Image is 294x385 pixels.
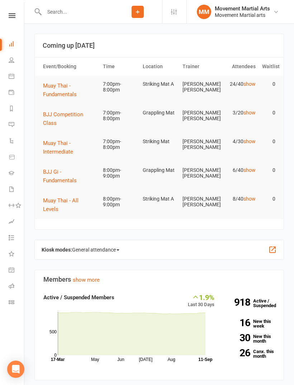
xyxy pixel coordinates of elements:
a: Roll call kiosk mode [9,279,25,295]
a: Calendar [9,69,25,85]
a: Class kiosk mode [9,295,25,311]
td: 0 [259,191,279,207]
strong: 30 [225,333,250,343]
td: 0 [259,76,279,93]
a: 918Active / Suspended [222,293,280,313]
td: [PERSON_NAME] [PERSON_NAME] [179,76,219,98]
button: Muay Thai - Fundamentals [43,81,96,99]
a: show more [73,277,100,283]
td: 8:00pm-9:00pm [100,162,139,184]
h3: Members [43,276,275,283]
td: [PERSON_NAME] [PERSON_NAME] [179,162,219,184]
a: Payments [9,85,25,101]
span: BJJ Competition Class [43,111,83,126]
a: General attendance kiosk mode [9,263,25,279]
th: Waitlist [259,57,279,76]
div: Open Intercom Messenger [7,361,24,378]
td: Grappling Mat [139,104,179,121]
button: Muay Thai - Intermediate [43,139,96,156]
td: 7:00pm-8:00pm [100,104,139,127]
td: Striking Mat A [139,191,179,207]
a: People [9,53,25,69]
td: 7:00pm-8:00pm [100,133,139,156]
td: [PERSON_NAME] [PERSON_NAME] [179,133,219,156]
td: 8:00pm-9:00pm [100,191,139,213]
td: [PERSON_NAME] [PERSON_NAME] [179,191,219,213]
input: Search... [42,7,113,17]
div: Movement Martial Arts [215,5,270,12]
span: BJJ Gi - Fundamentals [43,169,77,184]
a: show [243,167,256,173]
td: Striking Mat [139,133,179,150]
td: 0 [259,104,279,121]
td: 7:00pm-8:00pm [100,76,139,98]
span: Muay Thai - Fundamentals [43,83,77,98]
th: Location [139,57,179,76]
a: show [243,81,256,87]
div: MM [197,5,211,19]
a: 26Canx. this month [225,349,275,358]
button: BJJ Competition Class [43,110,96,127]
strong: 918 [225,297,250,307]
a: Reports [9,101,25,117]
th: Attendees [219,57,259,76]
a: show [243,138,256,144]
div: 1.9% [188,293,214,301]
h3: Coming up [DATE] [43,42,276,49]
td: [PERSON_NAME] [PERSON_NAME] [179,104,219,127]
th: Event/Booking [40,57,100,76]
td: 0 [259,162,279,179]
td: Grappling Mat [139,162,179,179]
strong: Kiosk modes: [42,247,72,253]
button: Muay Thai - All Levels [43,196,96,213]
span: Muay Thai - All Levels [43,197,79,212]
span: Muay Thai - Intermediate [43,140,73,155]
strong: 26 [225,348,250,358]
a: 30New this month [225,334,275,343]
a: show [243,110,256,116]
a: What's New [9,247,25,263]
strong: Active / Suspended Members [43,294,114,301]
a: Product Sales [9,150,25,166]
span: General attendance [72,244,119,255]
div: Movement Martial arts [215,12,270,18]
td: 3/20 [219,104,259,121]
td: 0 [259,133,279,150]
a: 16New this week [225,319,275,328]
a: show [243,196,256,202]
a: Dashboard [9,37,25,53]
div: Last 30 Days [188,293,214,309]
td: 6/40 [219,162,259,179]
td: 8/40 [219,191,259,207]
a: Assessments [9,214,25,230]
td: Striking Mat A [139,76,179,93]
th: Time [100,57,139,76]
button: BJJ Gi - Fundamentals [43,168,96,185]
th: Trainer [179,57,219,76]
td: 24/40 [219,76,259,93]
td: 4/30 [219,133,259,150]
strong: 16 [225,318,250,328]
